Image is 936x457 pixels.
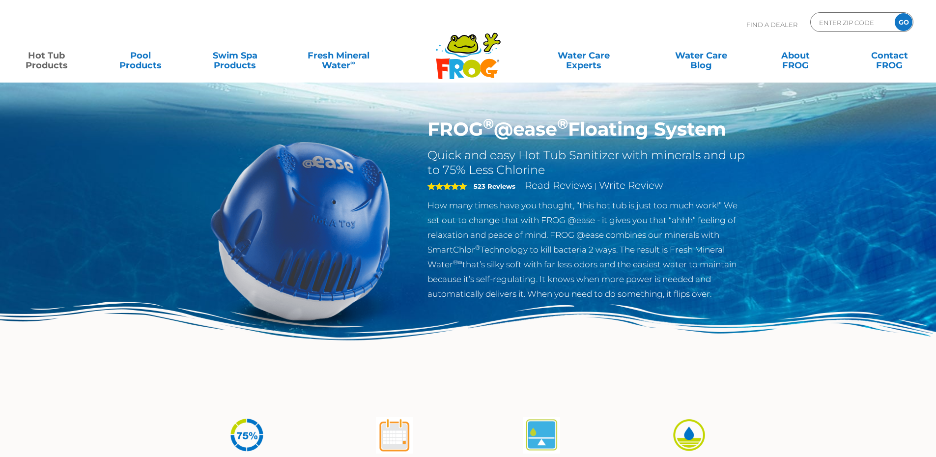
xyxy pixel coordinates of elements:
img: icon-atease-75percent-less [228,417,265,454]
span: 5 [427,182,467,190]
span: | [595,181,597,191]
a: Water CareExperts [524,46,643,65]
img: hot-tub-product-atease-system.png [188,118,413,343]
p: Find A Dealer [746,12,797,37]
p: How many times have you thought, “this hot tub is just too much work!” We set out to change that ... [427,198,748,301]
img: Frog Products Logo [430,20,506,80]
sup: ®∞ [453,258,462,266]
a: Write Review [599,179,663,191]
img: atease-icon-shock-once [376,417,413,454]
h1: FROG @ease Floating System [427,118,748,141]
a: Swim SpaProducts [199,46,272,65]
a: AboutFROG [759,46,832,65]
img: atease-icon-self-regulates [523,417,560,454]
a: Hot TubProducts [10,46,83,65]
strong: 523 Reviews [474,182,515,190]
a: Fresh MineralWater∞ [292,46,384,65]
sup: ® [557,115,568,132]
input: GO [895,13,912,31]
sup: ® [483,115,494,132]
a: ContactFROG [853,46,926,65]
h2: Quick and easy Hot Tub Sanitizer with minerals and up to 75% Less Chlorine [427,148,748,177]
sup: ® [475,244,480,251]
img: icon-atease-easy-on [671,417,708,454]
a: Water CareBlog [664,46,737,65]
sup: ∞ [350,58,355,66]
a: PoolProducts [104,46,177,65]
a: Read Reviews [525,179,593,191]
